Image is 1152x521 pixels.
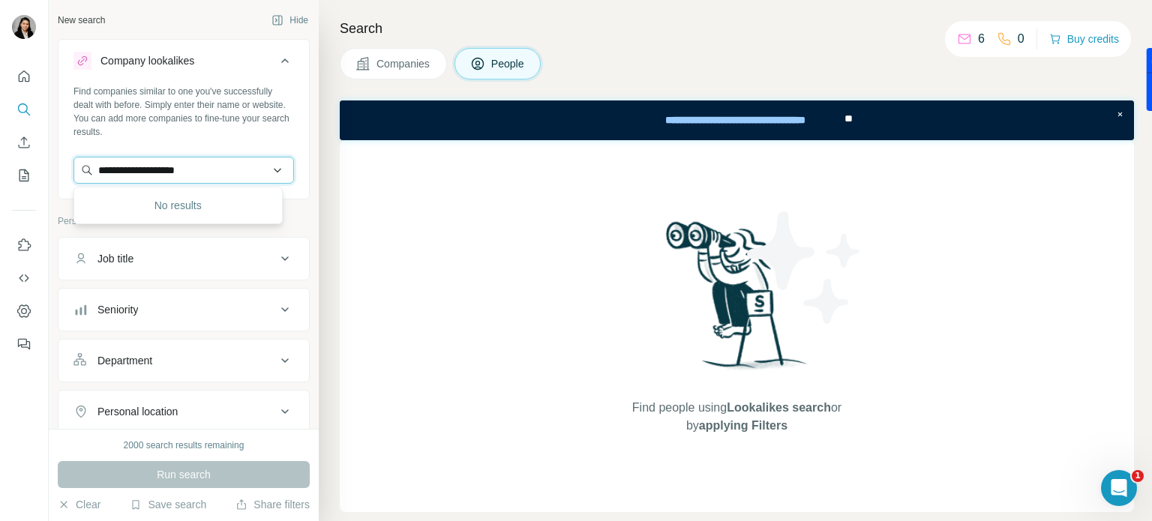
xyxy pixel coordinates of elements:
span: People [491,56,526,71]
div: Department [97,353,152,368]
div: No results [77,190,279,220]
div: Personal location [97,404,178,419]
p: Personal information [58,214,310,228]
button: Use Surfe API [12,265,36,292]
img: Surfe Illustration - Stars [737,200,872,335]
img: Avatar [12,15,36,39]
span: Find people using or by [616,399,856,435]
div: New search [58,13,105,27]
button: Quick start [12,63,36,90]
span: 1 [1132,470,1144,482]
button: Feedback [12,331,36,358]
div: Find companies similar to one you've successfully dealt with before. Simply enter their name or w... [73,85,294,139]
span: Lookalikes search [727,401,831,414]
button: Personal location [58,394,309,430]
button: Hide [261,9,319,31]
iframe: Banner [340,100,1134,140]
button: Share filters [235,497,310,512]
div: Company lookalikes [100,53,194,68]
button: Department [58,343,309,379]
button: Save search [130,497,206,512]
span: Companies [376,56,431,71]
button: Search [12,96,36,123]
p: 0 [1018,30,1024,48]
h4: Search [340,18,1134,39]
iframe: Intercom live chat [1101,470,1137,506]
div: Job title [97,251,133,266]
button: Buy credits [1049,28,1119,49]
button: Clear [58,497,100,512]
button: Job title [58,241,309,277]
p: 6 [978,30,985,48]
button: Enrich CSV [12,129,36,156]
button: Company lookalikes [58,43,309,85]
div: 2000 search results remaining [124,439,244,452]
button: Use Surfe on LinkedIn [12,232,36,259]
button: My lists [12,162,36,189]
button: Seniority [58,292,309,328]
img: Surfe Illustration - Woman searching with binoculars [659,217,815,385]
button: Dashboard [12,298,36,325]
div: Seniority [97,302,138,317]
span: applying Filters [699,419,787,432]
